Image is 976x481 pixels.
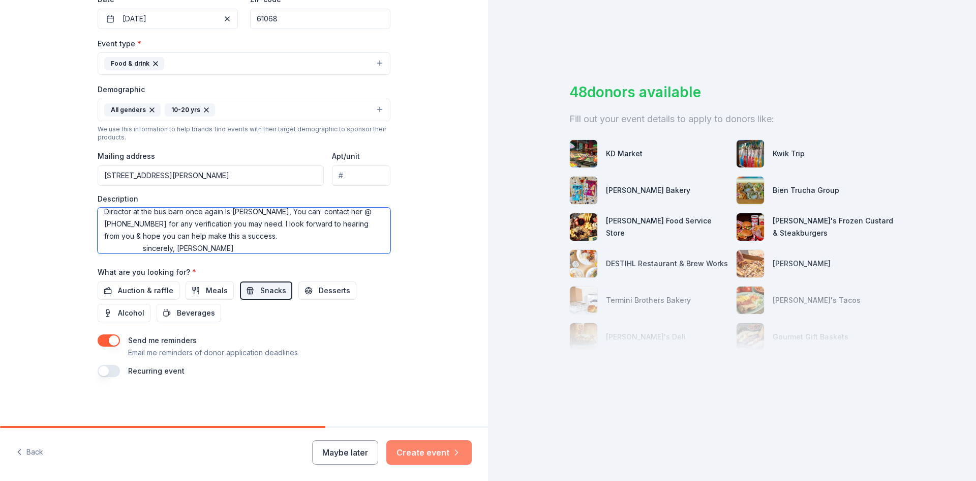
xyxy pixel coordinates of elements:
div: KD Market [606,148,643,160]
div: [PERSON_NAME] Food Service Store [606,215,728,239]
button: Auction & raffle [98,281,179,300]
span: Meals [206,285,228,297]
label: Send me reminders [128,336,197,345]
button: All genders10-20 yrs [98,99,390,121]
button: Maybe later [312,440,378,465]
img: photo for KD Market [570,140,597,167]
div: We use this information to help brands find events with their target demographic to sponsor their... [98,125,390,142]
div: Fill out your event details to apply to donors like: [569,111,895,127]
img: photo for Freddy's Frozen Custard & Steakburgers [737,213,764,241]
label: What are you looking for? [98,267,196,277]
label: Description [98,194,138,204]
div: All genders [104,103,161,117]
button: Desserts [298,281,356,300]
span: Desserts [319,285,350,297]
button: Meals [186,281,234,300]
input: Enter a US address [98,165,324,186]
span: Alcohol [118,307,144,319]
div: 10-20 yrs [165,103,215,117]
label: Recurring event [128,366,185,375]
img: photo for Kwik Trip [737,140,764,167]
label: Mailing address [98,151,155,161]
div: Food & drink [104,57,164,70]
button: Alcohol [98,304,150,322]
label: Apt/unit [332,151,360,161]
div: 48 donors available [569,81,895,103]
div: [PERSON_NAME] Bakery [606,184,690,196]
span: Beverages [177,307,215,319]
button: Back [16,442,43,463]
div: Bien Trucha Group [773,184,839,196]
button: Snacks [240,281,292,300]
button: Beverages [157,304,221,322]
button: [DATE] [98,9,238,29]
img: photo for Gordon Food Service Store [570,213,597,241]
p: Email me reminders of donor application deadlines [128,347,298,359]
label: Demographic [98,84,145,95]
input: # [332,165,390,186]
img: photo for Bobo's Bakery [570,177,597,204]
input: 12345 (U.S. only) [250,9,390,29]
textarea: It's that time of year where we here at the bus barn and are seeking donations to help with the a... [98,208,390,253]
button: Food & drink [98,52,390,75]
img: photo for Bien Trucha Group [737,177,764,204]
button: Create event [386,440,472,465]
label: Event type [98,39,141,49]
span: Auction & raffle [118,285,173,297]
div: Kwik Trip [773,148,805,160]
span: Snacks [260,285,286,297]
div: [PERSON_NAME]'s Frozen Custard & Steakburgers [773,215,895,239]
